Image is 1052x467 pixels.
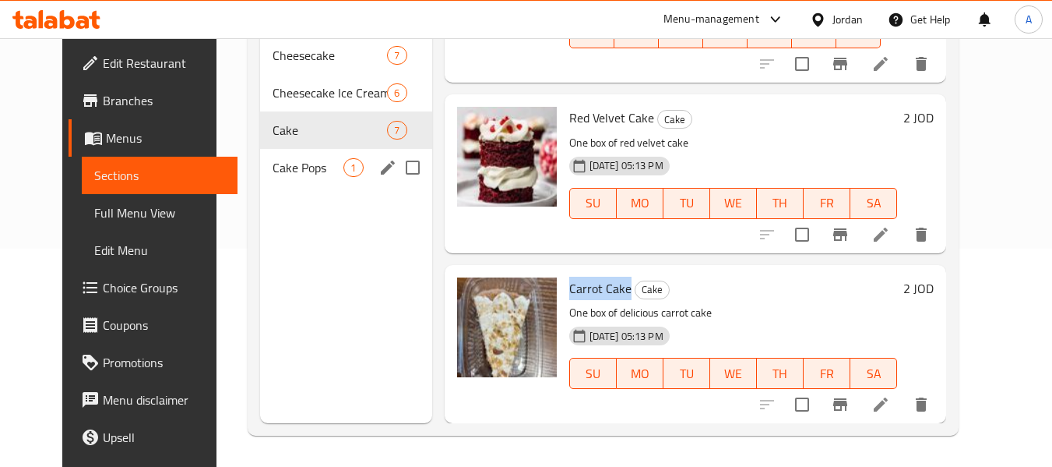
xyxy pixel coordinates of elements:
[82,157,238,194] a: Sections
[94,203,226,222] span: Full Menu View
[871,55,890,73] a: Edit menu item
[103,353,226,372] span: Promotions
[260,111,431,149] div: Cake7
[822,216,859,253] button: Branch-specific-item
[388,123,406,138] span: 7
[69,419,238,456] a: Upsell
[709,22,741,44] span: WE
[103,278,226,297] span: Choice Groups
[623,192,657,214] span: MO
[457,107,557,207] img: Red Velvet Cake
[635,281,670,299] div: Cake
[658,111,691,129] span: Cake
[617,188,663,219] button: MO
[663,358,710,389] button: TU
[82,232,238,269] a: Edit Menu
[273,46,387,65] span: Cheesecake
[260,149,431,186] div: Cake Pops1edit
[871,225,890,244] a: Edit menu item
[763,363,797,385] span: TH
[387,121,406,140] div: items
[635,281,669,299] span: Cake
[376,156,399,179] button: edit
[1026,11,1032,28] span: A
[670,363,704,385] span: TU
[710,188,757,219] button: WE
[69,82,238,119] a: Branches
[804,188,850,219] button: FR
[569,188,617,219] button: SU
[82,194,238,232] a: Full Menu View
[103,428,226,447] span: Upsell
[583,158,670,173] span: [DATE] 05:13 PM
[902,386,940,423] button: delete
[69,381,238,419] a: Menu disclaimer
[665,22,697,44] span: TU
[569,133,898,153] p: One box of red velvet cake
[617,358,663,389] button: MO
[832,11,863,28] div: Jordan
[569,277,632,300] span: Carrot Cake
[388,48,406,63] span: 7
[387,83,406,102] div: items
[871,395,890,414] a: Edit menu item
[103,391,226,409] span: Menu disclaimer
[273,158,343,177] span: Cake Pops
[273,83,387,102] span: Cheesecake Ice Cream
[103,54,226,73] span: Edit Restaurant
[798,22,830,44] span: FR
[569,106,654,129] span: Red Velvet Cake
[822,45,859,83] button: Branch-specific-item
[103,316,226,334] span: Coupons
[810,192,844,214] span: FR
[388,86,406,101] span: 6
[786,388,818,421] span: Select to update
[623,363,657,385] span: MO
[850,188,897,219] button: SA
[716,192,751,214] span: WE
[576,363,610,385] span: SU
[786,218,818,251] span: Select to update
[103,91,226,110] span: Branches
[69,119,238,157] a: Menus
[763,192,797,214] span: TH
[716,363,751,385] span: WE
[822,386,859,423] button: Branch-specific-item
[804,358,850,389] button: FR
[69,344,238,381] a: Promotions
[260,30,431,193] nav: Menu sections
[69,269,238,306] a: Choice Groups
[850,358,897,389] button: SA
[902,45,940,83] button: delete
[69,306,238,344] a: Coupons
[569,303,898,323] p: One box of delicious carrot cake
[843,22,874,44] span: SA
[757,188,804,219] button: TH
[576,192,610,214] span: SU
[857,363,891,385] span: SA
[757,358,804,389] button: TH
[569,358,617,389] button: SU
[94,166,226,185] span: Sections
[903,278,934,299] h6: 2 JOD
[576,22,608,44] span: SU
[457,278,557,377] img: Carrot Cake
[903,107,934,129] h6: 2 JOD
[273,121,387,140] span: Cake
[583,329,670,344] span: [DATE] 05:13 PM
[344,161,362,175] span: 1
[810,363,844,385] span: FR
[663,10,759,29] div: Menu-management
[260,37,431,74] div: Cheesecake7
[857,192,891,214] span: SA
[902,216,940,253] button: delete
[260,74,431,111] div: Cheesecake Ice Cream6
[670,192,704,214] span: TU
[754,22,786,44] span: TH
[663,188,710,219] button: TU
[106,129,226,147] span: Menus
[657,110,692,129] div: Cake
[621,22,653,44] span: MO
